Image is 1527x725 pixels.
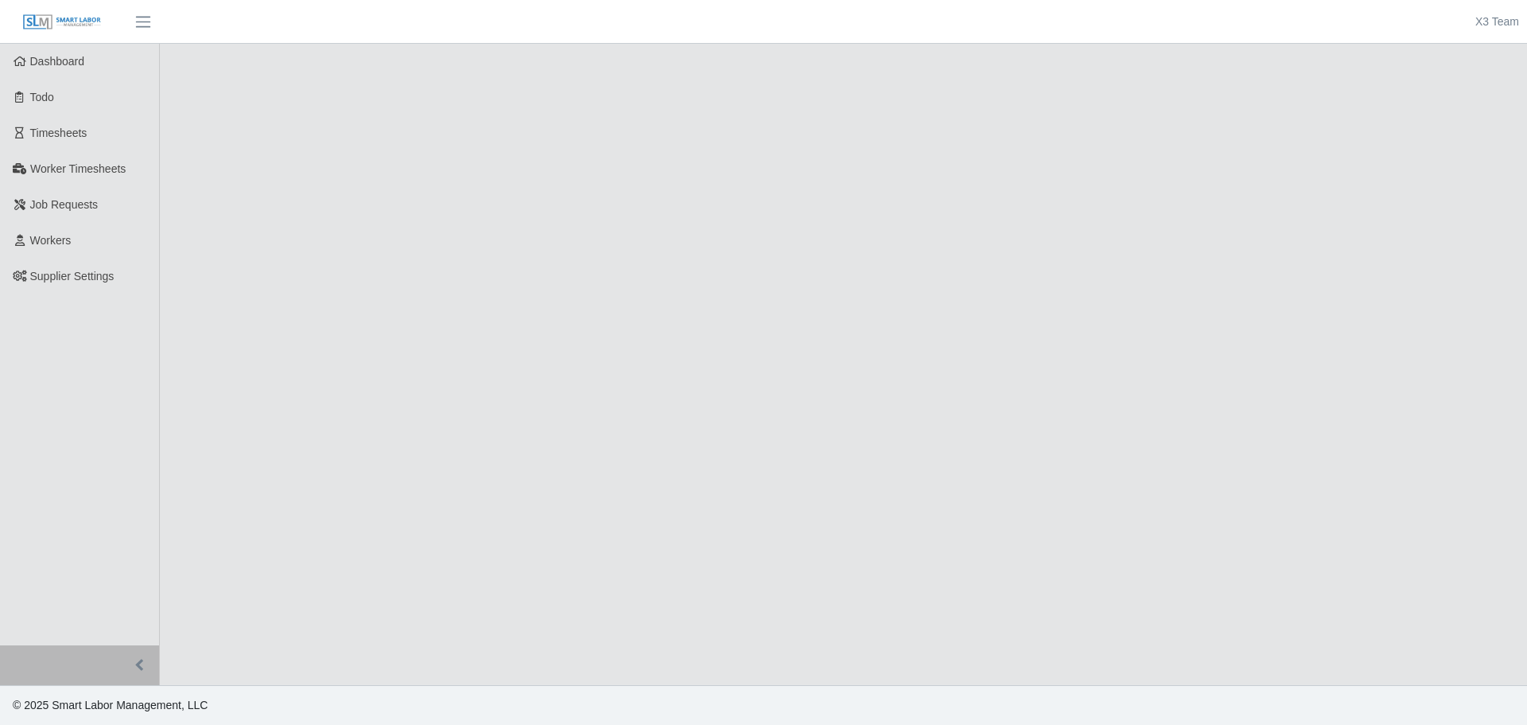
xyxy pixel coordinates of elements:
span: © 2025 Smart Labor Management, LLC [13,699,208,711]
span: Job Requests [30,198,99,211]
span: Supplier Settings [30,270,115,283]
img: SLM Logo [22,14,102,31]
span: Todo [30,91,54,103]
span: Dashboard [30,55,85,68]
span: Workers [30,234,72,247]
span: Worker Timesheets [30,162,126,175]
span: Timesheets [30,127,87,139]
a: X3 Team [1475,14,1519,30]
